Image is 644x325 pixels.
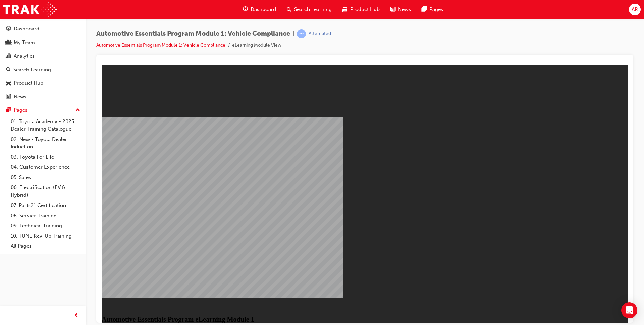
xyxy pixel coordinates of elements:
div: Attempted [309,31,331,37]
a: 07. Parts21 Certification [8,200,83,211]
button: Pages [3,104,83,116]
span: Search Learning [294,6,332,13]
a: Automotive Essentials Program Module 1: Vehicle Compliance [96,42,225,48]
span: News [398,6,411,13]
a: 04. Customer Experience [8,162,83,172]
a: 10. TUNE Rev-Up Training [8,231,83,241]
a: Analytics [3,50,83,62]
div: Pages [14,106,28,114]
a: Search Learning [3,64,83,76]
div: Analytics [14,52,35,60]
a: pages-iconPages [416,3,448,16]
span: guage-icon [6,26,11,32]
a: My Team [3,36,83,49]
a: Dashboard [3,23,83,35]
a: 01. Toyota Academy - 2025 Dealer Training Catalogue [8,116,83,134]
span: | [293,30,294,38]
div: Dashboard [14,25,39,33]
a: 03. Toyota For Life [8,152,83,162]
a: 05. Sales [8,172,83,183]
span: people-icon [6,40,11,46]
div: Product Hub [14,79,43,87]
span: chart-icon [6,53,11,59]
div: Open Intercom Messenger [621,302,637,318]
span: search-icon [6,67,11,73]
a: 06. Electrification (EV & Hybrid) [8,182,83,200]
span: news-icon [6,94,11,100]
a: car-iconProduct Hub [337,3,385,16]
span: pages-icon [6,107,11,113]
span: search-icon [287,5,291,14]
div: My Team [14,39,35,47]
div: News [14,93,26,101]
span: news-icon [390,5,395,14]
a: 09. Technical Training [8,221,83,231]
a: news-iconNews [385,3,416,16]
a: All Pages [8,241,83,251]
span: guage-icon [243,5,248,14]
a: 08. Service Training [8,211,83,221]
span: prev-icon [74,312,79,320]
span: Automotive Essentials Program Module 1: Vehicle Compliance [96,30,290,38]
a: guage-iconDashboard [237,3,281,16]
a: Product Hub [3,77,83,89]
span: car-icon [342,5,347,14]
span: up-icon [75,106,80,115]
a: search-iconSearch Learning [281,3,337,16]
img: Trak [3,2,57,17]
button: DashboardMy TeamAnalyticsSearch LearningProduct HubNews [3,21,83,104]
span: Dashboard [251,6,276,13]
a: News [3,91,83,103]
div: Search Learning [13,66,51,74]
span: AR [632,6,638,13]
span: car-icon [6,80,11,86]
span: pages-icon [422,5,427,14]
button: AR [629,4,641,15]
span: Product Hub [350,6,380,13]
a: 02. New - Toyota Dealer Induction [8,134,83,152]
li: eLearning Module View [232,42,281,49]
span: Pages [429,6,443,13]
span: learningRecordVerb_ATTEMPT-icon [297,29,306,38]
